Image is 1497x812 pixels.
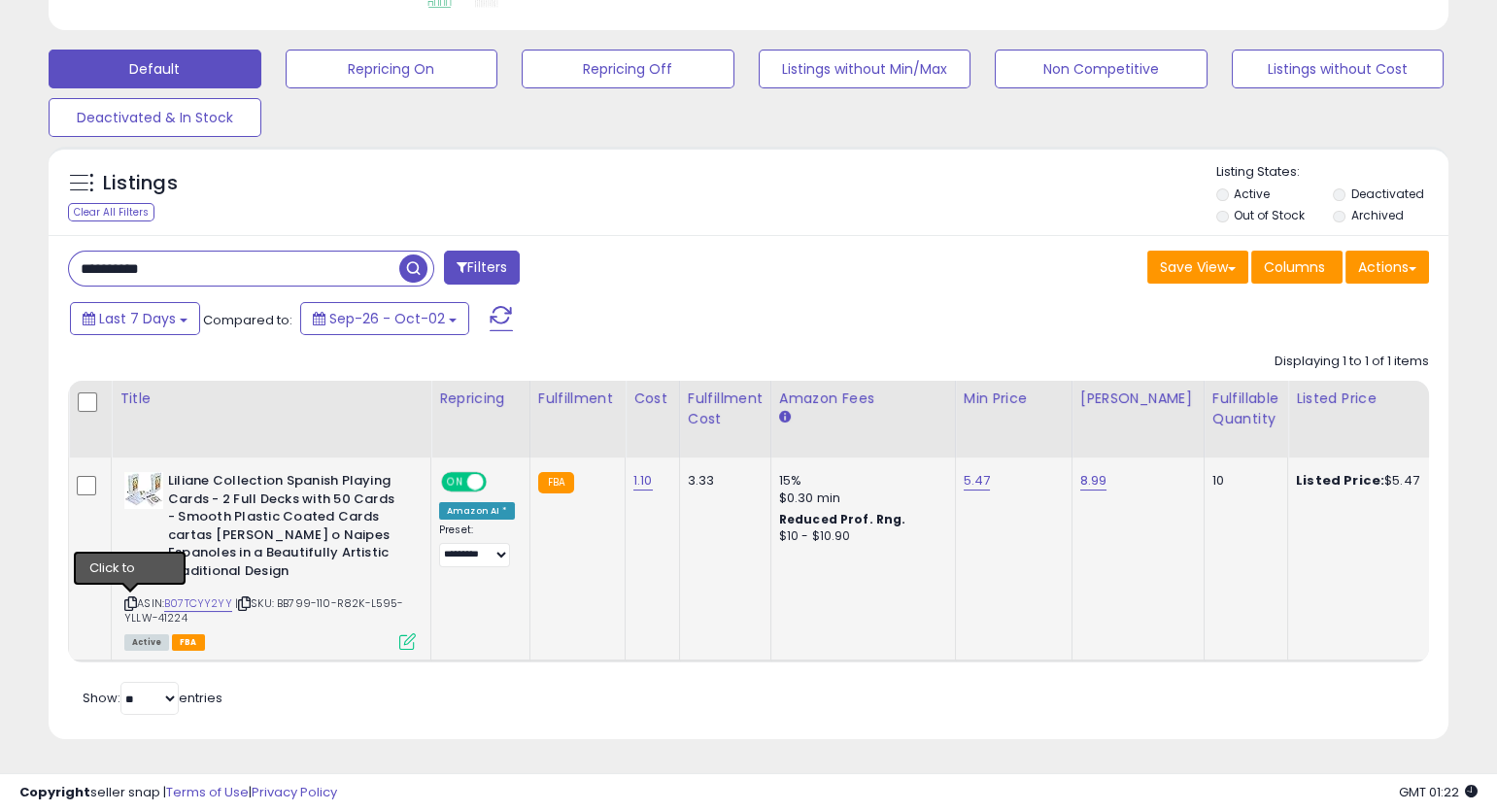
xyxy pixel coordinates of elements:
div: Listed Price [1296,389,1464,409]
button: Deactivated & In Stock [49,98,261,137]
span: 2025-10-10 01:22 GMT [1399,783,1478,801]
span: Compared to: [203,311,292,329]
button: Listings without Min/Max [759,50,971,88]
div: $0.30 min [779,490,940,507]
b: Liliane Collection Spanish Playing Cards - 2 Full Decks with 50 Cards - Smooth Plastic Coated Car... [168,472,404,585]
div: Repricing [439,389,522,409]
div: $5.47 [1296,472,1457,490]
button: Non Competitive [995,50,1208,88]
div: Preset: [439,524,515,567]
b: Reduced Prof. Rng. [779,511,906,527]
button: Repricing On [286,50,498,88]
div: [PERSON_NAME] [1080,389,1196,409]
div: 3.33 [688,472,756,490]
div: Min Price [964,389,1064,409]
span: All listings currently available for purchase on Amazon [124,634,169,651]
div: 15% [779,472,940,490]
div: seller snap | | [19,784,337,802]
div: Clear All Filters [68,203,154,221]
span: Last 7 Days [99,309,176,328]
button: Actions [1345,251,1429,284]
img: 51GougQUrZL._SL40_.jpg [124,472,163,509]
span: ON [443,474,467,491]
a: 8.99 [1080,471,1107,491]
div: Amazon Fees [779,389,947,409]
strong: Copyright [19,783,90,801]
a: Privacy Policy [252,783,337,801]
div: Fulfillment Cost [688,389,763,429]
div: Cost [633,389,671,409]
div: ASIN: [124,472,416,648]
span: | SKU: BB799-110-R82K-L595-YLLW-41224 [124,595,404,625]
button: Last 7 Days [70,302,200,335]
b: Listed Price: [1296,471,1384,490]
small: Amazon Fees. [779,409,791,426]
a: B07TCYY2YY [164,595,232,612]
span: OFF [484,474,515,491]
button: Repricing Off [522,50,734,88]
span: Sep-26 - Oct-02 [329,309,445,328]
div: $10 - $10.90 [779,528,940,545]
button: Sep-26 - Oct-02 [300,302,469,335]
span: FBA [172,634,205,651]
button: Listings without Cost [1232,50,1445,88]
button: Columns [1251,251,1343,284]
a: 5.47 [964,471,991,491]
div: Title [119,389,423,409]
div: Displaying 1 to 1 of 1 items [1275,353,1429,371]
div: Fulfillment [538,389,617,409]
label: Active [1234,186,1270,202]
span: Show: entries [83,689,222,707]
label: Out of Stock [1234,207,1305,223]
span: Columns [1264,257,1325,277]
div: Fulfillable Quantity [1212,389,1279,429]
small: FBA [538,472,574,493]
label: Deactivated [1351,186,1424,202]
button: Filters [444,251,520,285]
a: Terms of Use [166,783,249,801]
div: 10 [1212,472,1273,490]
div: Amazon AI * [439,502,515,520]
h5: Listings [103,170,178,197]
button: Default [49,50,261,88]
a: 1.10 [633,471,653,491]
button: Save View [1147,251,1248,284]
label: Archived [1351,207,1404,223]
p: Listing States: [1216,163,1448,182]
